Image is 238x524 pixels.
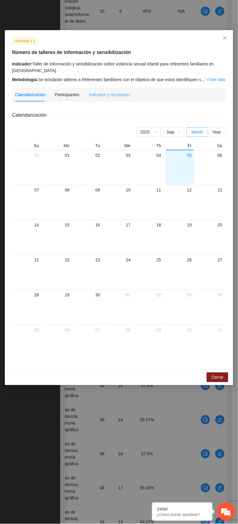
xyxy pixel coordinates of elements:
[168,152,192,159] div: 05
[168,222,192,229] div: 19
[46,152,69,159] div: 01
[73,255,104,290] td: 2025-09-23
[165,220,195,255] td: 2025-09-19
[16,152,39,159] div: 31
[46,222,69,229] div: 15
[104,255,134,290] td: 2025-09-24
[104,325,134,360] td: 2025-10-08
[134,150,165,185] td: 2025-09-04
[104,290,134,325] td: 2025-10-01
[73,290,104,325] td: 2025-09-30
[89,91,130,98] div: Indicador y resultados
[77,257,100,264] div: 23
[213,130,221,134] span: Year
[73,185,104,220] td: 2025-09-09
[134,290,165,325] td: 2025-10-02
[157,513,208,517] p: ¿Cómo puedo ayudarte?
[16,222,39,229] div: 14
[42,325,73,360] td: 2025-10-06
[46,187,69,194] div: 08
[199,257,222,264] div: 27
[206,77,226,82] a: Expand
[55,91,79,98] div: Participantes
[104,220,134,255] td: 2025-09-17
[157,507,208,512] div: ¡Hola!
[165,255,195,290] td: 2025-09-26
[12,62,33,66] strong: Indicador:
[12,255,42,290] td: 2025-09-21
[16,327,39,334] div: 05
[12,61,226,74] div: Taller de información y sensibilización sobre violencia sexual infantil para referentes familiare...
[217,30,233,46] button: Close
[138,257,161,264] div: 25
[165,325,195,360] td: 2025-10-10
[46,257,69,264] div: 22
[196,150,226,185] td: 2025-09-06
[138,152,161,159] div: 04
[16,292,39,299] div: 28
[196,325,226,360] td: 2025-10-11
[134,143,165,150] th: Th
[12,38,38,44] span: Actividad 1.1
[165,290,195,325] td: 2025-10-03
[207,373,228,382] button: Cerrar
[77,222,100,229] div: 16
[12,185,42,220] td: 2025-09-07
[223,36,227,40] span: close
[16,257,39,264] div: 21
[46,292,69,299] div: 29
[107,327,130,334] div: 08
[107,222,130,229] div: 17
[107,292,130,299] div: 01
[168,187,192,194] div: 12
[42,143,73,150] th: Mo
[3,165,115,186] textarea: Escriba su mensaje y pulse “Intro”
[206,77,210,82] span: down
[73,220,104,255] td: 2025-09-16
[165,150,195,185] td: 2025-09-05
[15,91,45,98] div: Calendarización
[199,152,222,159] div: 06
[46,327,69,334] div: 06
[16,187,39,194] div: 07
[138,292,161,299] div: 02
[199,327,222,334] div: 11
[196,290,226,325] td: 2025-10-04
[12,76,226,83] div: Se brindarán talleres a Referentes familiares con el objetivo de que estos identifiquen s
[196,143,226,150] th: Sa
[196,220,226,255] td: 2025-09-20
[134,220,165,255] td: 2025-09-18
[107,187,130,194] div: 10
[77,292,100,299] div: 30
[73,325,104,360] td: 2025-10-07
[104,150,134,185] td: 2025-09-03
[77,187,100,194] div: 09
[140,128,157,137] span: 2025
[99,3,113,17] div: Minimizar ventana de chat en vivo
[165,143,195,150] th: Fr
[73,143,104,150] th: Tu
[165,185,195,220] td: 2025-09-12
[168,327,192,334] div: 10
[42,290,73,325] td: 2025-09-29
[104,185,134,220] td: 2025-09-10
[134,185,165,220] td: 2025-09-11
[168,292,192,299] div: 03
[12,220,42,255] td: 2025-09-14
[199,222,222,229] div: 20
[138,327,161,334] div: 09
[196,185,226,220] td: 2025-09-13
[77,152,100,159] div: 02
[42,150,73,185] td: 2025-09-01
[107,257,130,264] div: 24
[201,77,205,82] span: ...
[12,111,52,119] span: Calendarización
[134,255,165,290] td: 2025-09-25
[12,77,38,82] strong: Metodología:
[134,325,165,360] td: 2025-10-09
[196,255,226,290] td: 2025-09-27
[42,220,73,255] td: 2025-09-15
[138,222,161,229] div: 18
[31,31,101,39] div: Chatee con nosotros ahora
[168,257,192,264] div: 26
